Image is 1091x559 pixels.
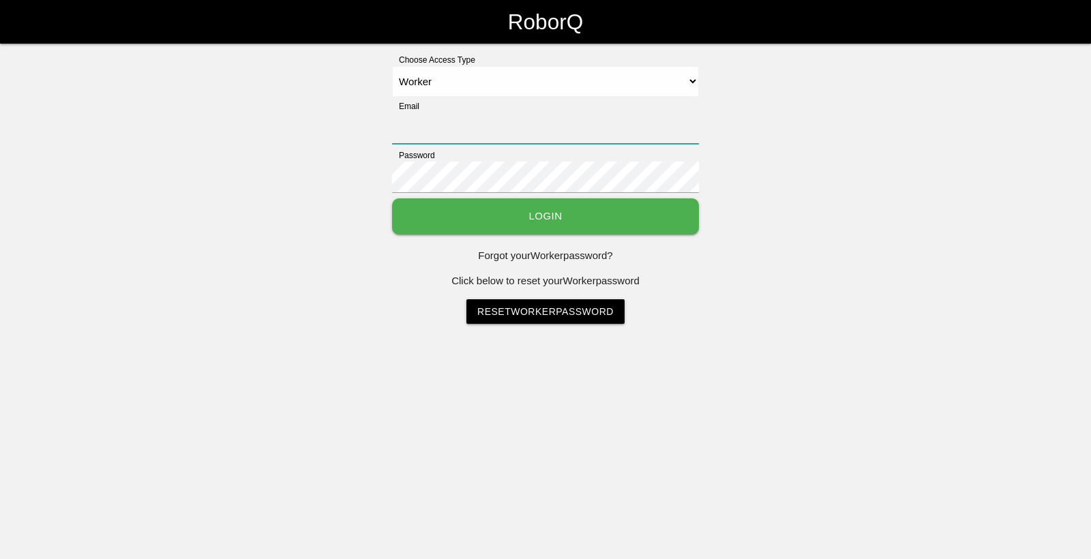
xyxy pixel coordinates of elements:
label: Email [392,100,419,112]
button: Login [392,198,699,235]
p: Click below to reset your Worker password [392,273,699,289]
label: Password [392,149,435,162]
p: Forgot your Worker password? [392,248,699,264]
label: Choose Access Type [392,54,475,66]
a: ResetWorkerPassword [466,299,625,324]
